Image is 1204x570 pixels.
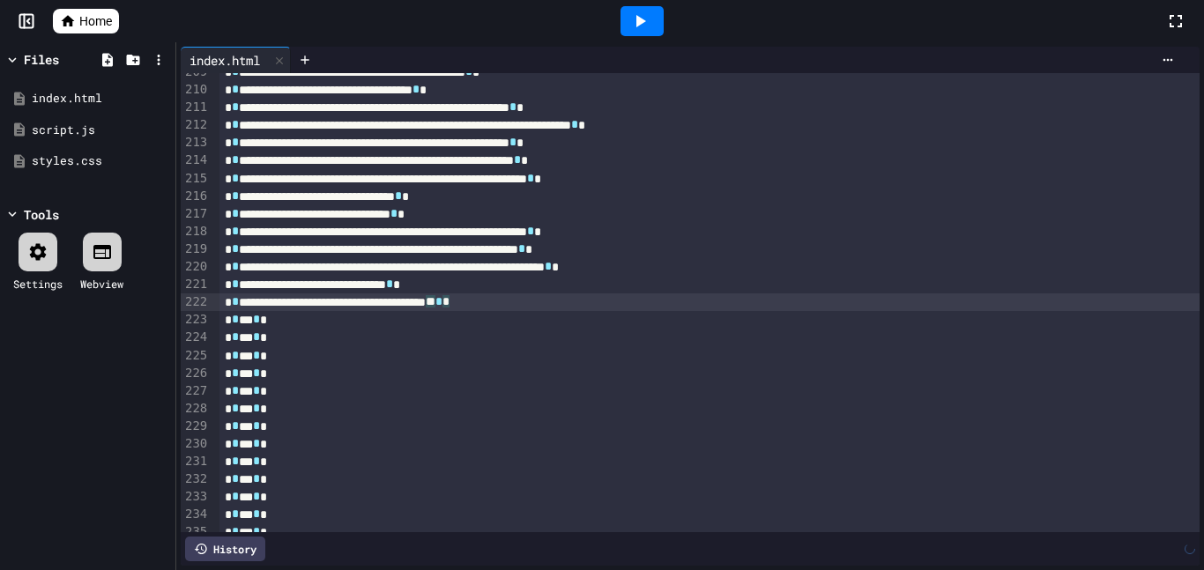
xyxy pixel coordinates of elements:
[181,418,210,435] div: 229
[181,470,210,488] div: 232
[181,258,210,276] div: 220
[181,152,210,169] div: 214
[24,205,59,224] div: Tools
[24,50,59,69] div: Files
[181,99,210,116] div: 211
[181,435,210,453] div: 230
[32,122,169,139] div: script.js
[181,81,210,99] div: 210
[181,170,210,188] div: 215
[181,453,210,470] div: 231
[181,205,210,223] div: 217
[53,9,119,33] a: Home
[32,152,169,170] div: styles.css
[181,188,210,205] div: 216
[181,488,210,506] div: 233
[181,63,210,81] div: 209
[181,382,210,400] div: 227
[181,223,210,241] div: 218
[181,365,210,382] div: 226
[181,47,291,73] div: index.html
[181,116,210,134] div: 212
[181,293,210,311] div: 222
[181,134,210,152] div: 213
[181,51,269,70] div: index.html
[80,276,123,292] div: Webview
[181,241,210,258] div: 219
[181,400,210,418] div: 228
[181,506,210,523] div: 234
[181,523,210,541] div: 235
[32,90,169,107] div: index.html
[181,347,210,365] div: 225
[181,311,210,329] div: 223
[13,276,63,292] div: Settings
[79,12,112,30] span: Home
[181,329,210,346] div: 224
[181,276,210,293] div: 221
[185,537,265,561] div: History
